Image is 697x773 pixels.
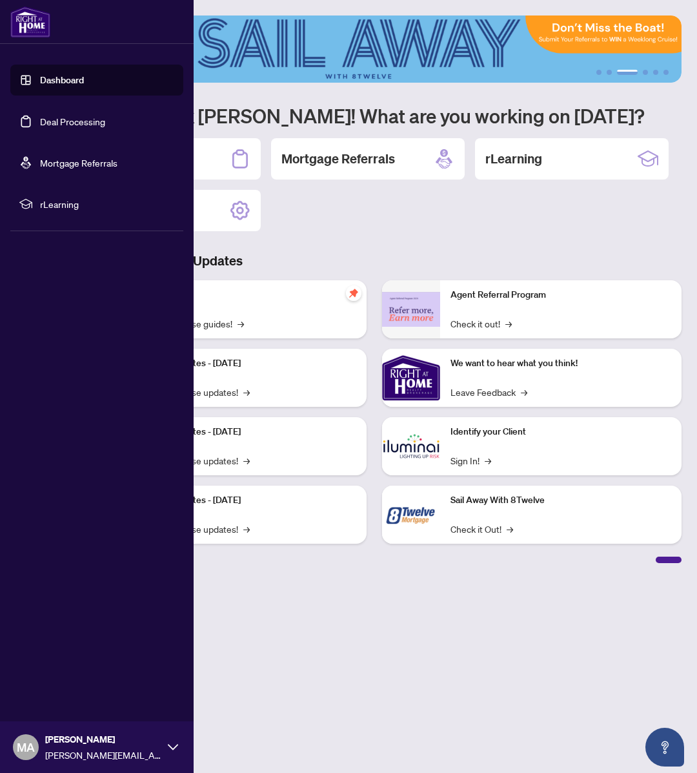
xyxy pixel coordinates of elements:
span: MA [17,738,35,756]
button: 2 [607,70,612,75]
span: [PERSON_NAME][EMAIL_ADDRESS][DOMAIN_NAME] [45,748,161,762]
h2: Mortgage Referrals [281,150,395,168]
span: pushpin [346,285,361,301]
h3: Brokerage & Industry Updates [67,252,682,270]
span: → [237,316,244,331]
p: Identify your Client [450,425,671,439]
p: Platform Updates - [DATE] [136,493,356,508]
h2: rLearning [485,150,542,168]
a: Sign In!→ [450,453,491,468]
span: rLearning [40,197,174,211]
img: logo [10,6,50,37]
span: → [521,385,527,399]
a: Leave Feedback→ [450,385,527,399]
img: Slide 2 [67,15,682,83]
button: 3 [617,70,638,75]
button: 6 [663,70,669,75]
button: 5 [653,70,658,75]
span: → [243,522,250,536]
img: Sail Away With 8Twelve [382,486,440,544]
a: Check it out!→ [450,316,512,331]
h1: Welcome back [PERSON_NAME]! What are you working on [DATE]? [67,103,682,128]
img: We want to hear what you think! [382,349,440,407]
p: Sail Away With 8Twelve [450,493,671,508]
a: Dashboard [40,74,84,86]
img: Identify your Client [382,417,440,475]
span: → [505,316,512,331]
button: Open asap [645,728,684,767]
span: → [243,385,250,399]
button: 1 [596,70,601,75]
img: Agent Referral Program [382,292,440,327]
span: → [485,453,491,468]
span: [PERSON_NAME] [45,732,161,747]
span: → [507,522,513,536]
p: Platform Updates - [DATE] [136,425,356,439]
p: Self-Help [136,288,356,302]
a: Check it Out!→ [450,522,513,536]
span: → [243,453,250,468]
a: Deal Processing [40,116,105,127]
button: 4 [643,70,648,75]
a: Mortgage Referrals [40,157,117,169]
p: We want to hear what you think! [450,356,671,371]
p: Agent Referral Program [450,288,671,302]
p: Platform Updates - [DATE] [136,356,356,371]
